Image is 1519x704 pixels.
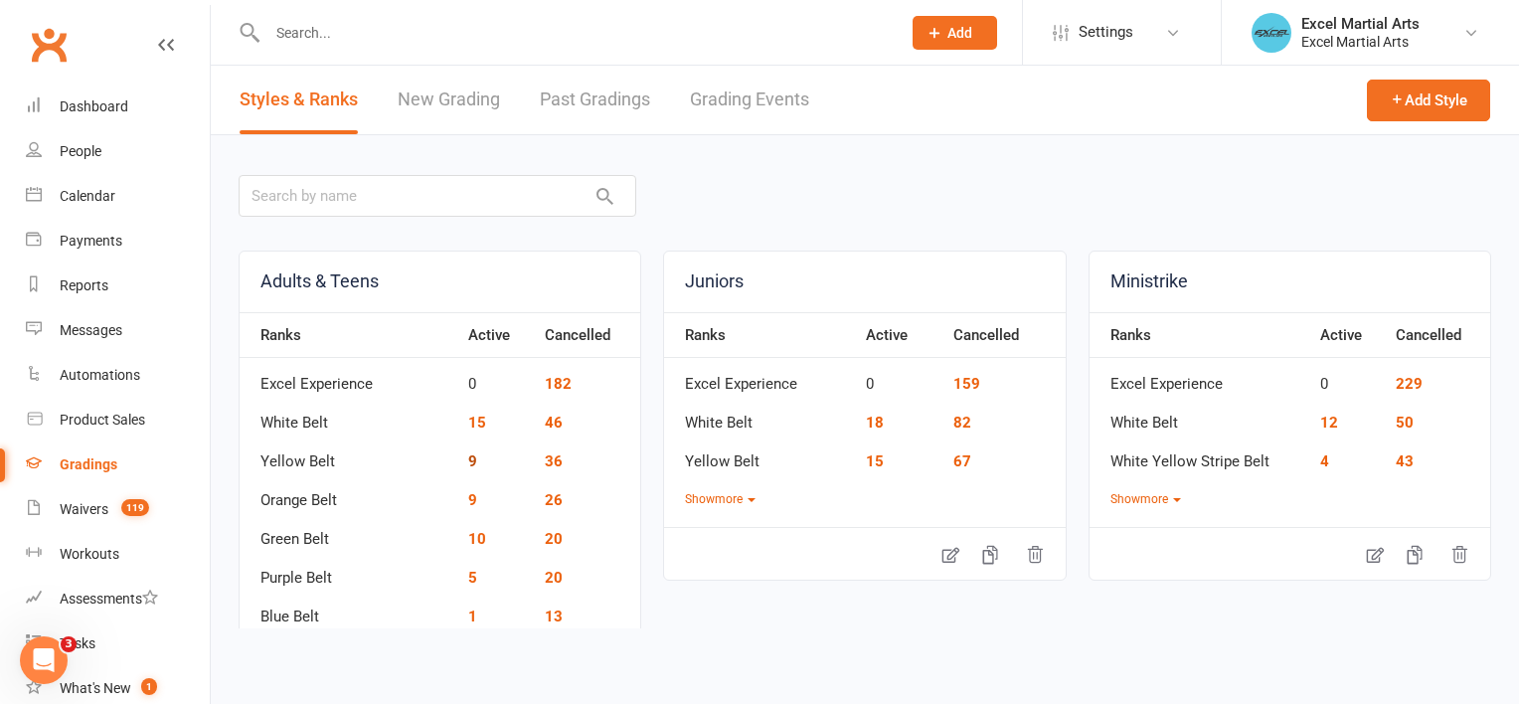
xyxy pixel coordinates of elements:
th: Cancelled [535,312,640,358]
a: Tasks [26,621,210,666]
a: Messages [26,308,210,353]
a: Assessments [26,577,210,621]
a: 10 [468,530,486,548]
button: Add Style [1367,80,1490,121]
th: Ranks [1090,312,1310,358]
td: 0 [1310,358,1386,397]
a: 9 [468,452,477,470]
a: Juniors [664,252,1065,312]
td: Green Belt [240,513,458,552]
a: Clubworx [24,20,74,70]
div: Product Sales [60,412,145,428]
a: Payments [26,219,210,264]
a: 13 [545,608,563,625]
span: 1 [141,678,157,695]
a: 15 [866,452,884,470]
td: White Belt [240,397,458,436]
input: Search... [261,19,887,47]
a: Ministrike [1090,252,1490,312]
a: Dashboard [26,85,210,129]
div: Automations [60,367,140,383]
span: Settings [1079,10,1133,55]
td: Excel Experience [1090,358,1310,397]
a: Styles & Ranks [240,66,358,134]
div: Waivers [60,501,108,517]
a: Automations [26,353,210,398]
div: Excel Martial Arts [1301,15,1420,33]
td: 0 [856,358,943,397]
div: Reports [60,277,108,293]
td: 0 [458,358,535,397]
span: 3 [61,636,77,652]
a: 159 [953,375,980,393]
div: What's New [60,680,131,696]
a: Waivers 119 [26,487,210,532]
a: 46 [545,414,563,432]
td: Excel Experience [664,358,855,397]
a: 229 [1396,375,1423,393]
div: Excel Martial Arts [1301,33,1420,51]
a: 36 [545,452,563,470]
a: 26 [545,491,563,509]
a: 67 [953,452,971,470]
a: 4 [1320,452,1329,470]
div: Gradings [60,456,117,472]
a: Adults & Teens [240,252,640,312]
a: 15 [468,414,486,432]
td: Yellow Belt [664,436,855,474]
div: Payments [60,233,122,249]
th: Active [1310,312,1386,358]
th: Ranks [240,312,458,358]
td: Yellow Belt [240,436,458,474]
a: Workouts [26,532,210,577]
a: Calendar [26,174,210,219]
a: New Grading [398,66,500,134]
a: Past Gradings [540,66,650,134]
div: Tasks [60,635,95,651]
td: White Yellow Stripe Belt [1090,436,1310,474]
a: 182 [545,375,572,393]
th: Cancelled [1386,312,1490,358]
a: Reports [26,264,210,308]
a: 1 [468,608,477,625]
input: Search by name [239,175,636,217]
a: Grading Events [690,66,809,134]
button: Showmore [1110,490,1181,509]
td: White Belt [664,397,855,436]
a: 20 [545,569,563,587]
a: 5 [468,569,477,587]
div: People [60,143,101,159]
td: White Belt [1090,397,1310,436]
a: 12 [1320,414,1338,432]
a: 82 [953,414,971,432]
th: Ranks [664,312,855,358]
th: Active [458,312,535,358]
a: People [26,129,210,174]
iframe: Intercom live chat [20,636,68,684]
a: 43 [1396,452,1414,470]
td: Excel Experience [240,358,458,397]
td: Orange Belt [240,474,458,513]
td: Purple Belt [240,552,458,591]
button: Showmore [685,490,756,509]
span: 119 [121,499,149,516]
div: Dashboard [60,98,128,114]
a: 9 [468,491,477,509]
a: 50 [1396,414,1414,432]
img: thumb_image1615813739.png [1252,13,1291,53]
th: Cancelled [943,312,1066,358]
div: Workouts [60,546,119,562]
a: Gradings [26,442,210,487]
th: Active [856,312,943,358]
a: 18 [866,414,884,432]
div: Calendar [60,188,115,204]
button: Add [913,16,997,50]
a: 20 [545,530,563,548]
div: Assessments [60,591,158,607]
span: Add [947,25,972,41]
div: Messages [60,322,122,338]
a: Product Sales [26,398,210,442]
td: Blue Belt [240,591,458,629]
